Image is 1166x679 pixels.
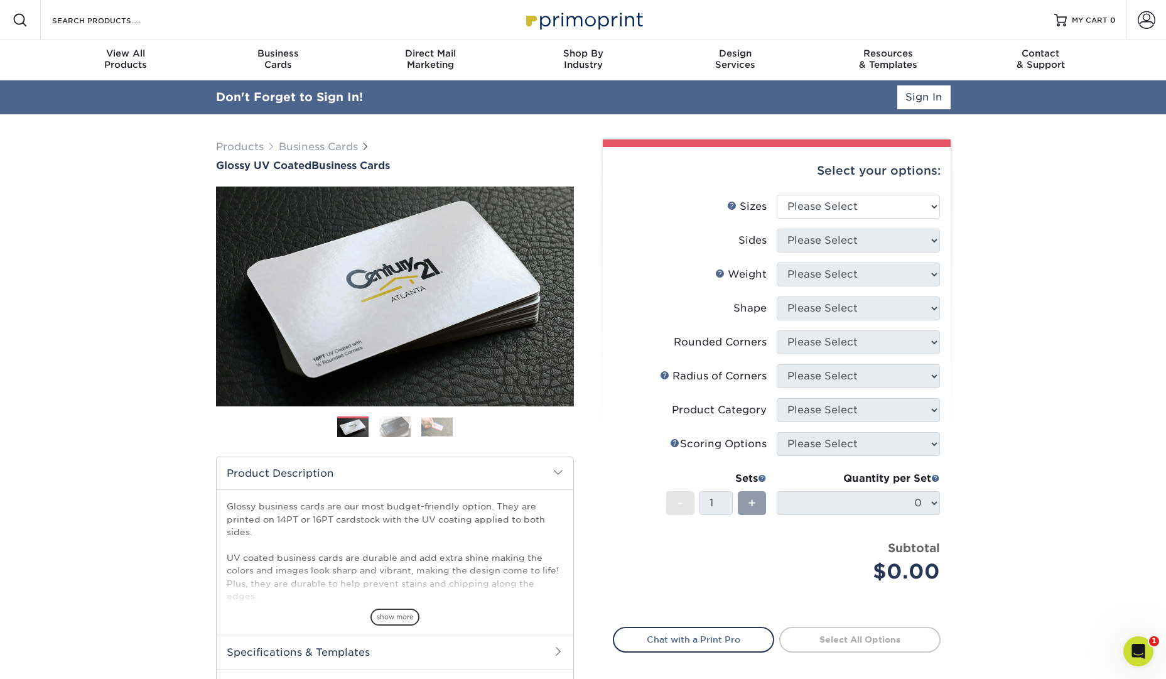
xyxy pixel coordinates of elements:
a: Glossy UV CoatedBusiness Cards [216,160,574,171]
a: Shop ByIndustry [507,40,659,80]
a: Chat with a Print Pro [613,627,774,652]
a: Contact& Support [964,40,1117,80]
div: $0.00 [786,557,940,587]
iframe: Google Customer Reviews [3,641,107,675]
h2: Specifications & Templates [217,636,573,668]
p: Glossy business cards are our most budget-friendly option. They are printed on 14PT or 16PT cards... [227,500,563,666]
div: Quantity per Set [777,471,940,486]
div: Select your options: [613,147,941,195]
img: Primoprint [521,6,646,33]
img: Glossy UV Coated 01 [216,117,574,475]
span: show more [370,609,419,626]
iframe: Intercom live chat [1123,636,1153,666]
div: Sides [738,233,767,248]
span: - [677,494,683,513]
h2: Product Description [217,457,573,489]
a: Select All Options [779,627,941,652]
span: + [748,494,756,513]
img: Business Cards 03 [421,417,453,437]
a: View AllProducts [50,40,202,80]
strong: Subtotal [888,541,940,555]
span: Contact [964,48,1117,59]
span: 0 [1110,16,1116,24]
div: Services [659,48,812,70]
a: Resources& Templates [812,40,964,80]
a: Business Cards [279,141,358,153]
div: Weight [715,267,767,282]
div: Product Category [672,403,767,418]
div: Radius of Corners [660,369,767,384]
div: & Support [964,48,1117,70]
a: DesignServices [659,40,812,80]
img: Business Cards 02 [379,416,411,438]
div: Cards [202,48,354,70]
div: Products [50,48,202,70]
input: SEARCH PRODUCTS..... [51,13,173,28]
span: View All [50,48,202,59]
div: Rounded Corners [674,335,767,350]
div: & Templates [812,48,964,70]
span: 1 [1149,636,1159,646]
span: Design [659,48,812,59]
div: Sets [666,471,767,486]
a: Direct MailMarketing [354,40,507,80]
span: MY CART [1072,15,1108,26]
div: Scoring Options [670,437,767,452]
span: Shop By [507,48,659,59]
div: Marketing [354,48,507,70]
span: Resources [812,48,964,59]
span: Glossy UV Coated [216,160,311,171]
div: Industry [507,48,659,70]
a: Products [216,141,264,153]
div: Shape [733,301,767,316]
a: Sign In [897,85,951,109]
span: Direct Mail [354,48,507,59]
div: Sizes [727,199,767,214]
img: Business Cards 01 [337,412,369,443]
h1: Business Cards [216,160,574,171]
a: BusinessCards [202,40,354,80]
div: Don't Forget to Sign In! [216,89,363,106]
span: Business [202,48,354,59]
